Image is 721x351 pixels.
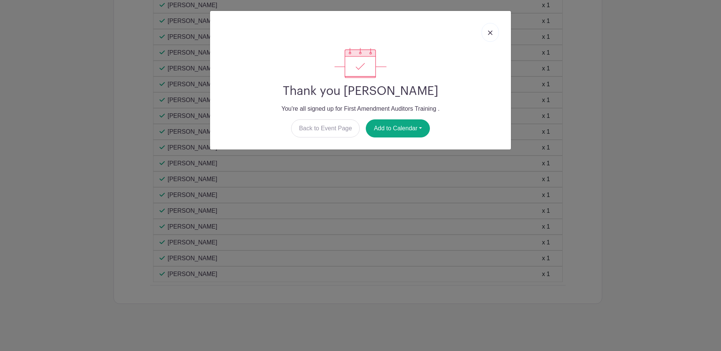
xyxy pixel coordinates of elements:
p: You're all signed up for First Amendment Auditors Training . [216,104,505,113]
h2: Thank you [PERSON_NAME] [216,84,505,98]
a: Back to Event Page [291,119,360,137]
button: Add to Calendar [366,119,430,137]
img: close_button-5f87c8562297e5c2d7936805f587ecaba9071eb48480494691a3f1689db116b3.svg [488,31,492,35]
img: signup_complete-c468d5dda3e2740ee63a24cb0ba0d3ce5d8a4ecd24259e683200fb1569d990c8.svg [334,48,387,78]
